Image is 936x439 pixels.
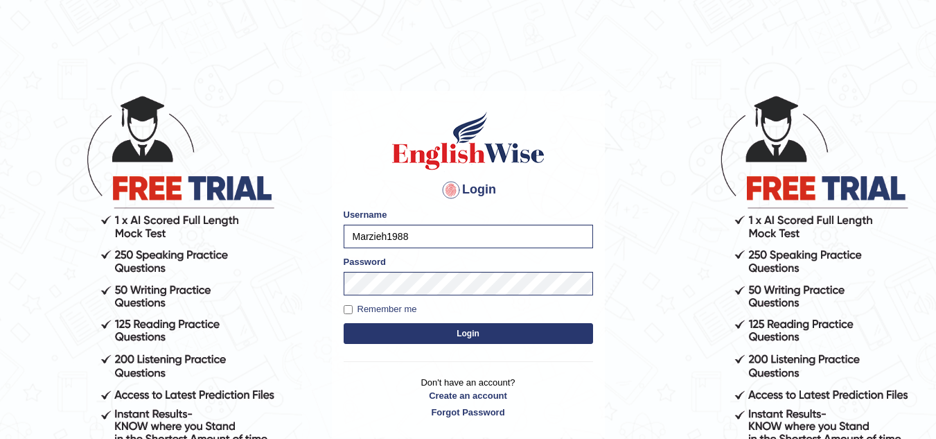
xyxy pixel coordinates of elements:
[344,406,593,419] a: Forgot Password
[344,255,386,268] label: Password
[344,208,387,221] label: Username
[344,179,593,201] h4: Login
[344,305,353,314] input: Remember me
[344,389,593,402] a: Create an account
[344,376,593,419] p: Don't have an account?
[344,323,593,344] button: Login
[344,302,417,316] label: Remember me
[389,110,547,172] img: Logo of English Wise sign in for intelligent practice with AI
